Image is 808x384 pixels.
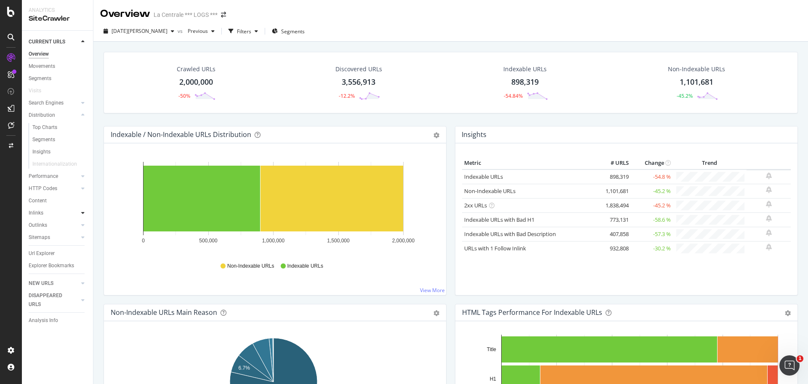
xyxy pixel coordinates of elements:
a: Movements [29,62,87,71]
div: bell-plus [766,186,772,193]
a: URLs with 1 Follow Inlink [464,244,526,252]
td: -45.2 % [631,198,673,212]
div: Visits [29,86,41,95]
text: 6.7% [239,365,250,371]
div: DISAPPEARED URLS [29,291,71,309]
div: Performance [29,172,58,181]
div: Explorer Bookmarks [29,261,74,270]
td: 407,858 [597,227,631,241]
div: Inlinks [29,209,43,218]
a: Search Engines [29,99,79,107]
svg: A chart. [111,157,436,255]
div: 898,319 [511,77,539,88]
a: Non-Indexable URLs [464,187,516,195]
a: Indexable URLs with Bad H1 [464,216,534,223]
th: Metric [462,157,597,169]
div: Discovered URLs [335,65,382,73]
div: bell-plus [766,215,772,222]
div: bell-plus [766,201,772,207]
a: View More [420,287,445,294]
div: Crawled URLs [177,65,215,73]
div: Internationalization [32,160,77,169]
div: HTML Tags Performance for Indexable URLs [462,308,602,317]
td: 773,131 [597,212,631,227]
div: 3,556,913 [342,77,375,88]
span: 1 [797,355,803,362]
div: Analysis Info [29,316,58,325]
td: -57.3 % [631,227,673,241]
div: CURRENT URLS [29,38,65,46]
td: -58.6 % [631,212,673,227]
td: -54.8 % [631,169,673,184]
a: Content [29,196,87,205]
span: Previous [184,27,208,35]
div: 2,000,000 [179,77,213,88]
span: Segments [281,28,305,35]
span: vs [178,27,184,35]
div: Filters [237,28,251,35]
a: Outlinks [29,221,79,230]
a: Visits [29,86,50,95]
a: Url Explorer [29,249,87,258]
button: Previous [184,24,218,38]
a: HTTP Codes [29,184,79,193]
a: Inlinks [29,209,79,218]
th: # URLS [597,157,631,169]
a: Segments [29,74,87,83]
div: arrow-right-arrow-left [221,12,226,18]
div: HTTP Codes [29,184,57,193]
h4: Insights [462,129,486,140]
div: Segments [32,135,55,144]
div: bell-plus [766,244,772,250]
text: 2,000,000 [392,238,415,244]
td: -45.2 % [631,184,673,198]
div: Indexable / Non-Indexable URLs Distribution [111,130,251,139]
div: NEW URLS [29,279,53,288]
text: 0 [142,238,145,244]
div: Sitemaps [29,233,50,242]
a: Overview [29,50,87,59]
a: Explorer Bookmarks [29,261,87,270]
td: 932,808 [597,241,631,255]
td: -30.2 % [631,241,673,255]
td: 898,319 [597,169,631,184]
a: Performance [29,172,79,181]
div: gear [785,310,791,316]
th: Trend [673,157,747,169]
span: Non-Indexable URLs [227,263,274,270]
th: Change [631,157,673,169]
a: DISAPPEARED URLS [29,291,79,309]
div: bell-plus [766,172,772,179]
div: Overview [29,50,49,59]
text: Title [487,346,497,352]
div: Outlinks [29,221,47,230]
a: Analysis Info [29,316,87,325]
a: Sitemaps [29,233,79,242]
a: Top Charts [32,123,87,132]
div: Overview [100,7,150,21]
div: -45.2% [677,92,693,99]
a: Internationalization [32,160,85,169]
div: Top Charts [32,123,57,132]
text: H1 [490,376,497,382]
div: Segments [29,74,51,83]
span: Indexable URLs [287,263,323,270]
div: Non-Indexable URLs Main Reason [111,308,217,317]
a: Segments [32,135,87,144]
a: Distribution [29,111,79,120]
div: Analytics [29,7,86,14]
text: 1,000,000 [262,238,285,244]
div: Movements [29,62,55,71]
div: gear [433,132,439,138]
div: Url Explorer [29,249,55,258]
a: Insights [32,148,87,156]
text: 500,000 [199,238,218,244]
button: [DATE][PERSON_NAME] [100,24,178,38]
div: Insights [32,148,50,156]
a: CURRENT URLS [29,38,79,46]
div: 1,101,681 [680,77,713,88]
span: 2025 Jan. 7th [112,27,167,35]
iframe: Intercom live chat [779,355,800,376]
button: Filters [225,24,261,38]
div: bell-plus [766,229,772,236]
